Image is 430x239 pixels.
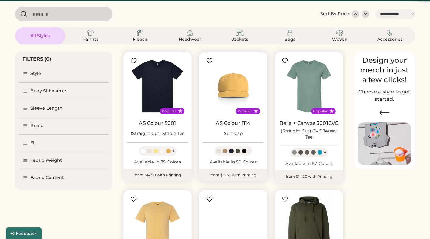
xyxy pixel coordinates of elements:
[323,149,326,156] div: +
[278,128,339,140] div: (Straight Cut) CVC Jersey Tee
[320,11,349,17] div: Sort By Price
[87,29,94,37] img: T-Shirts Icon
[123,169,192,181] div: from $14.90 with Printing
[176,37,204,43] div: Headwear
[326,37,353,43] div: Woven
[30,123,44,129] div: Brand
[224,131,243,137] div: Surf Cap
[386,29,394,37] img: Accessories Icon
[30,88,67,94] div: Body Silhouette
[329,109,334,113] button: Popular Style
[236,29,244,37] img: Jackets Icon
[226,37,254,43] div: Jackets
[26,33,54,39] div: All Styles
[248,148,250,154] div: +
[358,122,411,165] img: Image of Lisa Congdon Eye Print on T-Shirt and Hat
[216,120,250,126] a: AS Colour 1114
[139,120,176,126] a: AS Colour 5001
[30,157,62,163] div: Fabric Weight
[127,55,188,117] img: AS Colour 5001 (Straight Cut) Staple Tee
[136,29,144,37] img: Fleece Icon
[30,140,36,146] div: Fit
[203,159,264,165] div: Available in 50 Colors
[237,109,252,114] div: Popular
[186,29,194,37] img: Headwear Icon
[30,175,64,181] div: Fabric Content
[172,148,175,154] div: +
[203,55,264,117] img: AS Colour 1114 Surf Cap
[336,29,343,37] img: Woven Icon
[199,169,267,181] div: from $15.30 with Printing
[286,29,294,37] img: Bags Icon
[131,131,184,137] div: (Straight Cut) Staple Tee
[313,109,328,114] div: Popular
[376,37,404,43] div: Accessories
[278,161,339,167] div: Available in 87 Colors
[22,55,52,63] div: FILTERS (0)
[276,37,304,43] div: Bags
[278,55,339,117] img: BELLA + CANVAS 3001CVC (Straight Cut) CVC Jersey Tee
[280,120,338,126] a: Bella + Canvas 3001CVC
[275,170,343,183] div: from $14.20 with Printing
[358,88,411,103] h2: Choose a style to get started.
[30,71,41,77] div: Style
[358,55,411,85] div: Design your merch in just a few clicks!
[254,109,258,113] button: Popular Style
[127,159,188,165] div: Available in 75 Colors
[77,37,104,43] div: T-Shirts
[401,212,427,238] iframe: Front Chat
[162,109,176,114] div: Popular
[30,105,63,111] div: Sleeve Length
[126,37,154,43] div: Fleece
[178,109,183,113] button: Popular Style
